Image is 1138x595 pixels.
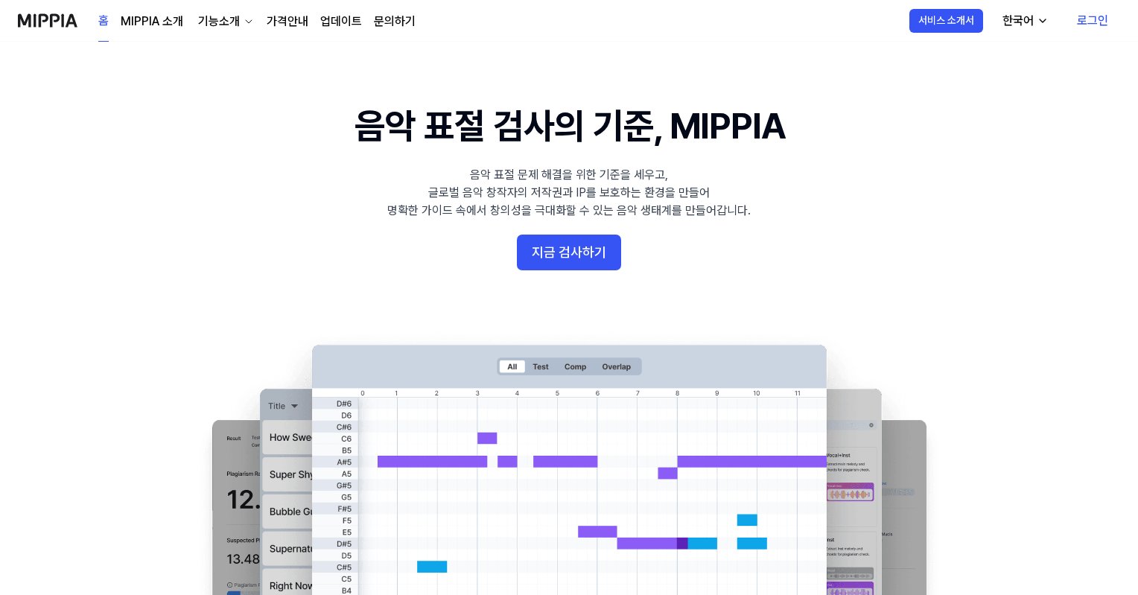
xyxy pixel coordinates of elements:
[195,13,243,31] div: 기능소개
[121,13,183,31] a: MIPPIA 소개
[374,13,416,31] a: 문의하기
[267,13,308,31] a: 가격안내
[991,6,1058,36] button: 한국어
[195,13,255,31] button: 기능소개
[999,12,1037,30] div: 한국어
[355,101,784,151] h1: 음악 표절 검사의 기준, MIPPIA
[98,1,109,42] a: 홈
[909,9,983,33] button: 서비스 소개서
[517,235,621,270] button: 지금 검사하기
[320,13,362,31] a: 업데이트
[387,166,751,220] div: 음악 표절 문제 해결을 위한 기준을 세우고, 글로벌 음악 창작자의 저작권과 IP를 보호하는 환경을 만들어 명확한 가이드 속에서 창의성을 극대화할 수 있는 음악 생태계를 만들어...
